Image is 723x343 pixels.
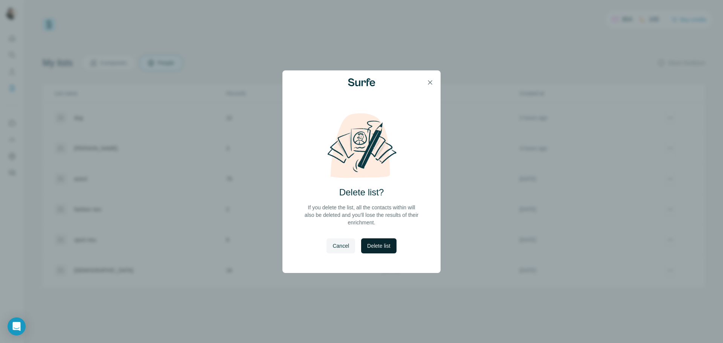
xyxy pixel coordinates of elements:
img: Surfe Logo [348,78,375,87]
p: If you delete the list, all the contacts within will also be deleted and you'll lose the results ... [304,204,419,226]
img: delete-list [319,113,404,179]
button: Cancel [326,238,355,253]
div: Open Intercom Messenger [8,317,26,335]
span: Cancel [333,242,349,250]
button: Delete list [361,238,396,253]
span: Delete list [367,242,390,250]
h2: Delete list? [339,186,384,198]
